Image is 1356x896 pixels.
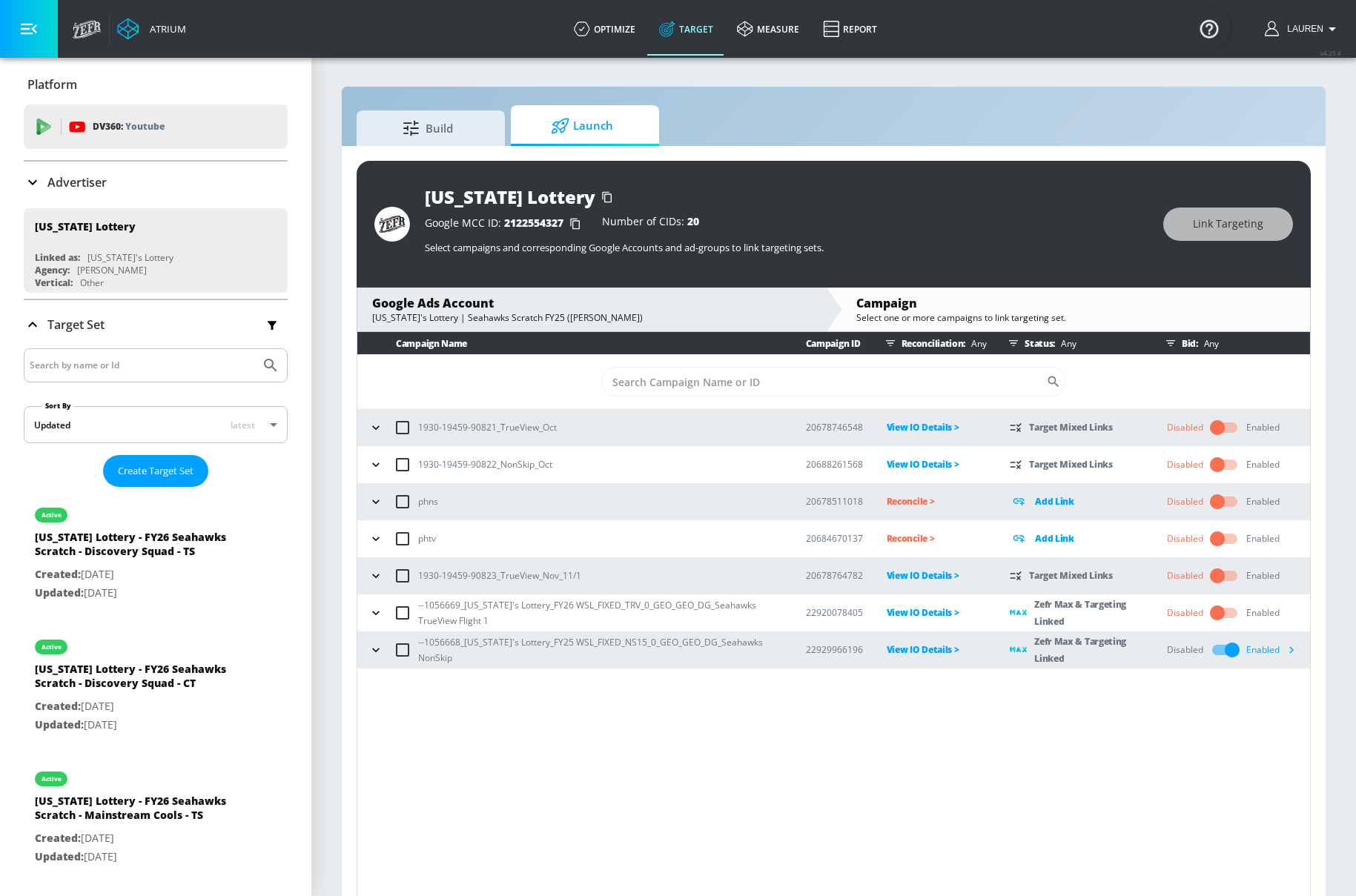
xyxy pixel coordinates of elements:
[42,775,62,783] div: active
[806,642,863,657] p: 22929966196
[1188,7,1230,49] button: Open Resource Center
[27,76,77,93] p: Platform
[35,251,80,264] div: Linked as:
[24,208,288,293] div: [US_STATE] LotteryLinked as:[US_STATE]'s LotteryAgency:[PERSON_NAME]Vertical:Other
[601,367,1066,396] div: Search CID Name or Number
[811,2,889,56] a: Report
[879,332,987,354] div: Reconciliation:
[887,419,987,436] div: View IO Details >
[35,829,242,848] p: [DATE]
[425,216,587,231] div: Google MCC ID:
[965,336,986,351] p: Any
[1167,606,1203,620] div: Disabled
[77,264,147,276] div: [PERSON_NAME]
[418,494,438,509] p: phns
[526,108,638,144] span: Launch
[24,64,288,105] div: Platform
[806,531,863,546] p: 20684670137
[35,565,242,584] p: [DATE]
[1029,567,1113,584] p: Target Mixed Links
[42,401,74,411] label: Sort By
[1167,495,1203,508] div: Disabled
[806,568,863,583] p: 20678764782
[887,567,987,584] p: View IO Details >
[24,162,288,203] div: Advertiser
[35,697,242,716] p: [DATE]
[1167,532,1203,545] div: Disabled
[1167,643,1203,657] div: Disabled
[425,241,1148,254] p: Select campaigns and corresponding Google Accounts and ad-groups to link targeting sets.
[1265,20,1341,38] button: Lauren
[782,332,863,355] th: Campaign ID
[371,110,484,146] span: Build
[47,174,107,190] p: Advertiser
[687,214,699,228] span: 20
[1167,421,1203,434] div: Disabled
[24,493,288,613] div: active[US_STATE] Lottery - FY26 Seahawks Scratch - Discovery Squad - TSCreated:[DATE]Updated:[DATE]
[1055,336,1076,351] p: Any
[1167,458,1203,471] div: Disabled
[1034,596,1143,630] p: Zefr Max & Targeting Linked
[93,119,165,135] p: DV360:
[887,493,987,510] p: Reconcile >
[24,104,288,149] div: DV360: Youtube
[1198,336,1219,351] p: Any
[35,848,242,866] p: [DATE]
[725,2,811,56] a: measure
[125,119,165,134] p: Youtube
[35,219,136,233] div: [US_STATE] Lottery
[504,216,563,230] span: 2122554327
[24,300,288,349] div: Target Set
[372,311,811,324] div: [US_STATE]'s Lottery | Seahawks Scratch FY25 ([PERSON_NAME])
[42,511,62,519] div: active
[357,288,826,331] div: Google Ads Account[US_STATE]'s Lottery | Seahawks Scratch FY25 ([PERSON_NAME])
[647,2,725,56] a: Target
[357,332,782,355] th: Campaign Name
[35,831,81,845] span: Created:
[418,419,557,435] p: 1930-19459-90821_TrueView_Oct
[118,462,194,479] span: Create Target Set
[601,367,1046,396] input: Search Campaign Name or ID
[856,295,1295,311] div: Campaign
[1035,493,1074,510] p: Add Link
[1010,530,1143,547] div: Add Link
[418,634,782,666] p: --1056668_[US_STATE]'s Lottery_FY25 WSL_FIXED_NS15_0_GEO_GEO_DG_Seahawks NonSkip
[80,276,104,289] div: Other
[42,643,62,651] div: active
[1035,530,1074,547] p: Add Link
[1029,419,1113,436] p: Target Mixed Links
[887,456,987,473] p: View IO Details >
[35,567,81,581] span: Created:
[35,530,242,565] div: [US_STATE] Lottery - FY26 Seahawks Scratch - Discovery Squad - TS
[418,568,581,583] p: 1930-19459-90823_TrueView_Nov_11/1
[1246,532,1280,545] div: Enabled
[35,584,242,603] p: [DATE]
[1246,495,1280,508] div: Enabled
[806,494,863,509] p: 20678511018
[35,264,70,276] div: Agency:
[1010,493,1143,510] div: Add Link
[24,625,288,745] div: active[US_STATE] Lottery - FY26 Seahawks Scratch - Discovery Squad - CTCreated:[DATE]Updated:[DATE]
[24,757,288,877] div: active[US_STATE] Lottery - FY26 Seahawks Scratch - Mainstream Cools - TSCreated:[DATE]Updated:[DATE]
[34,419,70,431] div: Updated
[35,716,242,734] p: [DATE]
[231,419,255,431] span: latest
[35,276,73,289] div: Vertical:
[117,18,186,40] a: Atrium
[887,641,987,658] p: View IO Details >
[35,717,84,731] span: Updated:
[887,604,987,621] p: View IO Details >
[1002,332,1143,354] div: Status:
[372,295,811,311] div: Google Ads Account
[87,251,173,264] div: [US_STATE]'s Lottery
[1034,633,1143,667] p: Zefr Max & Targeting Linked
[887,530,987,547] p: Reconcile >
